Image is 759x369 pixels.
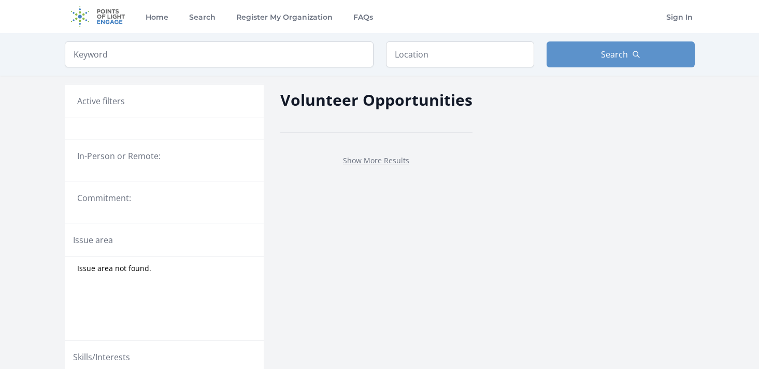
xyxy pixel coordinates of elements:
legend: Skills/Interests [73,351,130,363]
legend: Commitment: [77,192,251,204]
input: Location [386,41,534,67]
input: Keyword [65,41,374,67]
h3: Active filters [77,95,125,107]
legend: Issue area [73,234,113,246]
span: Search [601,48,628,61]
legend: In-Person or Remote: [77,150,251,162]
span: Issue area not found. [77,263,151,274]
h2: Volunteer Opportunities [280,88,472,111]
a: Show More Results [343,155,409,165]
button: Search [547,41,695,67]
